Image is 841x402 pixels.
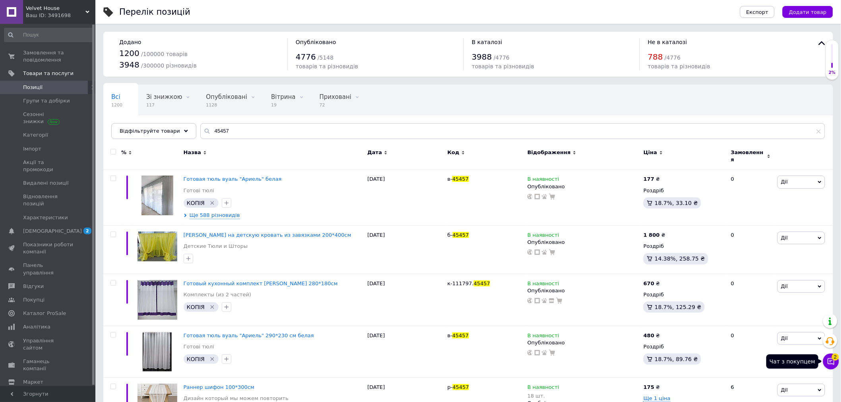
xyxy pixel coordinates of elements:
[726,225,775,274] div: 0
[643,291,724,298] div: Роздріб
[643,243,724,250] div: Роздріб
[448,280,474,286] span: к-111797.
[184,149,201,156] span: Назва
[111,102,122,108] span: 1200
[206,102,247,108] span: 1128
[120,128,180,134] span: Відфільтруйте товари
[296,63,358,70] span: товарів та різновидів
[23,323,50,330] span: Аналітика
[111,93,120,100] span: Всі
[655,356,698,362] span: 18.7%, 89.76 ₴
[187,304,205,310] span: КОПІЯ
[184,243,248,250] a: Детские Тюли и Шторы
[121,149,126,156] span: %
[527,339,639,346] div: Опубліковано
[643,176,660,183] div: ₴
[655,200,698,206] span: 18.7%, 33.10 ₴
[643,280,654,286] b: 670
[23,97,70,104] span: Групи та добірки
[23,111,74,125] span: Сезонні знижки
[184,280,338,286] a: Готовый кухонный комплект [PERSON_NAME] 280*180см
[452,176,469,182] span: 45457
[832,354,839,361] span: 2
[184,176,282,182] span: Готовая тюль вуаль "Ариель" белая
[452,332,469,338] span: 45457
[783,6,833,18] button: Додати товар
[184,232,351,238] a: [PERSON_NAME] на детскую кровать из завязками 200*400см
[23,296,45,303] span: Покупці
[474,280,490,286] span: 45457
[789,9,827,15] span: Додати товар
[23,145,41,153] span: Імпорт
[119,48,140,58] span: 1200
[23,310,66,317] span: Каталог ProSale
[200,123,825,139] input: Пошук по назві позиції, артикулу і пошуковим запитам
[527,176,559,184] span: В наявності
[209,356,215,362] svg: Видалити мітку
[726,170,775,226] div: 0
[138,280,177,320] img: Готовый кухонный комплект Diana 280*180см
[146,93,182,100] span: Зі знижкою
[643,332,660,339] div: ₴
[23,49,74,64] span: Замовлення та повідомлення
[448,332,452,338] span: в-
[184,187,214,194] a: Готові тюлі
[643,384,660,391] div: ₴
[453,232,469,238] span: 45457
[527,287,639,294] div: Опубліковано
[4,28,94,42] input: Пошук
[366,274,446,326] div: [DATE]
[527,183,639,190] div: Опубліковано
[527,149,571,156] span: Відображення
[23,180,69,187] span: Видалені позиції
[271,102,295,108] span: 19
[527,393,559,399] div: 18 шт.
[726,326,775,377] div: 0
[643,384,654,390] b: 175
[206,93,247,100] span: Опубліковані
[643,232,665,239] div: ₴
[731,149,765,163] span: Замовлення
[318,54,333,61] span: / 5148
[448,232,453,238] span: б-
[23,214,68,221] span: Характеристики
[655,304,701,310] span: 18.7%, 125.29 ₴
[781,283,788,289] span: Дії
[648,52,663,62] span: 788
[823,354,839,369] button: Чат з покупцем2
[665,54,680,61] span: / 4776
[746,9,769,15] span: Експорт
[726,274,775,326] div: 0
[368,149,382,156] span: Дата
[187,200,205,206] span: КОПІЯ
[766,354,818,369] div: Чат з покупцем
[141,51,188,57] span: / 100000 товарів
[781,179,788,185] span: Дії
[111,124,147,131] span: Аксессуари
[23,262,74,276] span: Панель управління
[184,343,214,350] a: Готові тюлі
[643,343,724,350] div: Роздріб
[366,170,446,226] div: [DATE]
[190,212,240,219] span: Ще 588 різновидів
[187,356,205,362] span: КОПІЯ
[527,232,559,240] span: В наявності
[23,70,74,77] span: Товари та послуги
[366,326,446,377] div: [DATE]
[23,283,44,290] span: Відгуки
[23,337,74,352] span: Управління сайтом
[138,232,177,261] img: Балдахин на детскую кровать из завязками 200*400см
[143,332,172,371] img: Готовая тюль вуаль "Ариель" 290*230 см белая
[23,193,74,207] span: Відновлення позицій
[296,39,336,45] span: Опубліковано
[643,395,670,402] span: Ще 1 ціна
[643,187,724,194] div: Роздріб
[141,176,173,215] img: Готовая тюль вуаль "Ариель" белая
[527,384,559,392] span: В наявності
[26,12,95,19] div: Ваш ID: 3491698
[209,304,215,310] svg: Видалити мітку
[655,255,705,262] span: 14.38%, 258.75 ₴
[448,384,453,390] span: р-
